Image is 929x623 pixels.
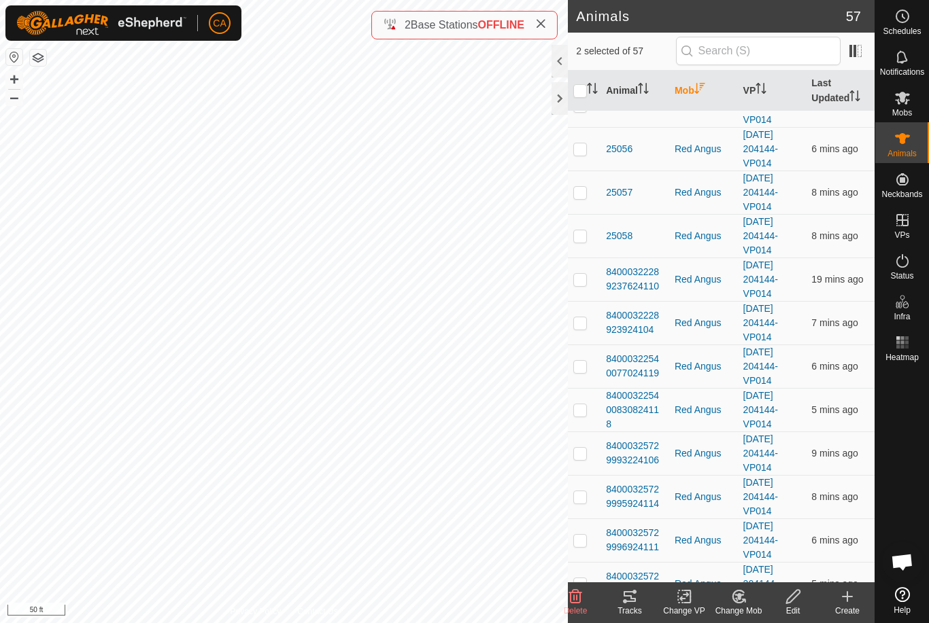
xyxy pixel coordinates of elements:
span: 8 Sep 2025 at 8:59 pm [811,448,858,459]
a: [DATE] 204144-VP014 [743,129,778,168]
span: Neckbands [881,190,922,198]
div: Red Angus [675,229,732,243]
span: Base Stations [411,19,478,31]
span: Animals [888,149,917,158]
a: [DATE] 204144-VP014 [743,477,778,516]
span: CA [213,16,226,31]
span: 840003225400830824118 [606,389,664,431]
div: Red Angus [675,490,732,504]
div: Edit [766,605,820,617]
span: Infra [894,313,910,321]
span: 84000325729993224106 [606,439,664,467]
a: Contact Us [297,605,337,618]
span: OFFLINE [478,19,524,31]
div: Create [820,605,875,617]
span: 8 Sep 2025 at 9:00 pm [811,187,858,198]
a: [DATE] 204144-VP014 [743,433,778,473]
a: [DATE] 204144-VP014 [743,346,778,386]
span: Notifications [880,68,924,76]
th: Animal [601,71,669,111]
span: 8400032228923924104 [606,308,664,337]
div: Red Angus [675,142,732,156]
span: 8 Sep 2025 at 9:01 pm [811,317,858,328]
a: [DATE] 204144-VP014 [743,303,778,342]
p-sorticon: Activate to sort [587,85,598,96]
span: 25058 [606,229,632,243]
span: 8 Sep 2025 at 9:02 pm [811,361,858,372]
span: 2 selected of 57 [576,44,675,58]
a: [DATE] 204144-VP014 [743,520,778,560]
div: Change Mob [711,605,766,617]
div: Red Angus [675,185,732,200]
a: [DATE] 204144-VP014 [743,216,778,255]
span: 84000322540077024119 [606,352,664,380]
span: 84000325729996924111 [606,526,664,554]
button: Reset Map [6,49,22,65]
div: Red Angus [675,446,732,461]
button: Map Layers [30,50,46,66]
a: [DATE] 204144-VP014 [743,86,778,125]
button: + [6,71,22,88]
span: Heatmap [885,353,919,361]
span: 8 Sep 2025 at 9:02 pm [811,535,858,546]
span: 8 Sep 2025 at 9:03 pm [811,143,858,154]
a: Help [875,582,929,620]
span: Mobs [892,109,912,117]
div: Tracks [603,605,657,617]
a: Privacy Policy [231,605,282,618]
span: VPs [894,231,909,239]
span: Delete [564,606,588,616]
div: Red Angus [675,577,732,591]
span: Schedules [883,27,921,35]
span: Status [890,272,913,280]
th: VP [738,71,807,111]
th: Mob [669,71,738,111]
button: – [6,89,22,105]
p-sorticon: Activate to sort [849,92,860,103]
span: 25057 [606,185,632,200]
p-sorticon: Activate to sort [756,85,766,96]
span: 2 [405,19,411,31]
span: 8 Sep 2025 at 9:03 pm [811,578,858,589]
p-sorticon: Activate to sort [694,85,705,96]
th: Last Updated [806,71,875,111]
div: Change VP [657,605,711,617]
span: 840003257299979 [606,569,664,598]
div: Red Angus [675,316,732,330]
input: Search (S) [676,37,841,65]
p-sorticon: Activate to sort [638,85,649,96]
span: 84000325729995924114 [606,482,664,511]
a: [DATE] 204144-VP014 [743,173,778,212]
a: [DATE] 204144-VP014 [743,564,778,603]
h2: Animals [576,8,846,24]
a: [DATE] 204144-VP014 [743,390,778,429]
a: [DATE] 204144-VP014 [743,260,778,299]
div: Red Angus [675,359,732,374]
span: Help [894,606,911,614]
span: 25056 [606,142,632,156]
div: Red Angus [675,533,732,548]
img: Gallagher Logo [16,11,186,35]
div: Red Angus [675,403,732,417]
div: Open chat [882,541,923,582]
span: 57 [846,6,861,26]
span: 8 Sep 2025 at 9:00 pm [811,230,858,241]
span: 8 Sep 2025 at 9:00 pm [811,491,858,502]
span: 8 Sep 2025 at 8:50 pm [811,274,863,285]
div: Red Angus [675,272,732,287]
span: 84000322289237624110 [606,265,664,293]
span: 8 Sep 2025 at 9:03 pm [811,404,858,415]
